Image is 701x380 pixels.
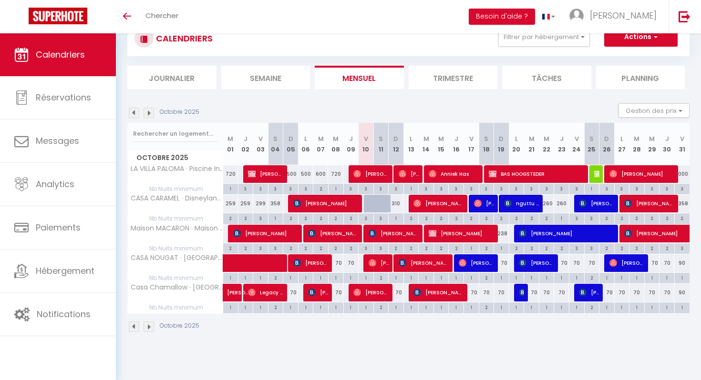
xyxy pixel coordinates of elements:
th: 05 [283,123,299,165]
span: [PERSON_NAME] [519,254,555,272]
span: nguttu benard [504,194,540,212]
span: [PERSON_NAME] [624,194,675,212]
div: 2 [509,213,524,222]
span: [PERSON_NAME] [308,224,359,242]
div: 500 [298,165,313,183]
span: Nb Nuits minimum [128,243,223,254]
abbr: S [273,134,278,143]
span: [PERSON_NAME] [353,165,389,183]
abbr: M [529,134,535,143]
span: [PERSON_NAME] [293,254,329,272]
th: 25 [584,123,599,165]
div: 1 [629,273,644,282]
div: 3 [569,243,584,252]
div: 310 [389,195,404,212]
th: 02 [238,123,253,165]
th: 27 [614,123,629,165]
div: 2 [283,213,298,222]
span: [PERSON_NAME] [308,283,329,301]
div: 1 [389,213,403,222]
div: 2 [313,243,328,252]
div: 70 [539,284,554,301]
span: Paiements [36,221,81,233]
span: [PERSON_NAME] Seckin [459,254,495,272]
th: 10 [359,123,374,165]
div: 70 [328,284,343,301]
div: 1 [434,273,449,282]
span: Chercher [145,10,178,20]
div: 3 [569,213,584,222]
div: 70 [554,284,569,301]
div: 1000 [674,165,690,183]
div: 2 [419,213,433,222]
span: Nb Nuits minimum [128,213,223,224]
div: 1 [464,273,479,282]
span: Nb Nuits minimum [128,184,223,194]
div: 70 [343,254,359,272]
div: 1 [359,273,373,282]
abbr: M [438,134,444,143]
span: [PERSON_NAME] [399,254,450,272]
div: 1 [238,273,253,282]
div: 2 [223,213,238,222]
div: 1 [268,213,283,222]
abbr: J [560,134,564,143]
div: 1 [615,273,629,282]
li: Journalier [127,66,216,89]
div: 2 [524,243,539,252]
div: 1 [253,302,268,311]
div: 70 [283,284,299,301]
div: 358 [674,195,690,212]
div: 2 [238,243,253,252]
img: ... [569,9,584,23]
div: 2 [660,213,674,222]
div: 1 [509,273,524,282]
th: 31 [674,123,690,165]
span: [PERSON_NAME] [429,224,495,242]
abbr: D [499,134,504,143]
div: 3 [238,184,253,193]
div: 1 [554,273,569,282]
div: 2 [434,213,449,222]
div: 3 [494,184,509,193]
abbr: M [227,134,233,143]
div: 2 [479,273,494,282]
div: 2 [344,213,359,222]
th: 21 [524,123,539,165]
a: [PERSON_NAME] [223,284,238,302]
li: Trimestre [409,66,498,89]
div: 259 [223,195,238,212]
span: [PERSON_NAME] [369,254,389,272]
div: 1 [539,273,554,282]
div: 2 [524,213,539,222]
div: 3 [524,184,539,193]
div: 1 [313,302,328,311]
div: 3 [374,243,389,252]
div: 70 [494,254,509,272]
th: 03 [253,123,268,165]
div: 2 [599,243,614,252]
div: 3 [434,184,449,193]
abbr: J [665,134,669,143]
div: 1 [404,184,419,193]
div: 3 [464,184,479,193]
th: 16 [449,123,464,165]
div: 3 [389,184,403,193]
abbr: J [244,134,247,143]
button: Gestion des prix [619,103,690,118]
div: 1 [675,273,690,282]
th: 07 [313,123,329,165]
div: 70 [584,254,599,272]
th: 18 [479,123,494,165]
span: Octobre 2025 [128,151,223,165]
span: Maison MACARON · Maison neuve à 10 min de [GEOGRAPHIC_DATA] [129,225,225,232]
div: 2 [434,243,449,252]
div: 260 [539,195,554,212]
abbr: L [304,134,307,143]
div: 1 [554,213,569,222]
div: 90 [674,284,690,301]
th: 20 [509,123,524,165]
th: 22 [539,123,554,165]
div: 238 [494,225,509,242]
div: 70 [464,284,479,301]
